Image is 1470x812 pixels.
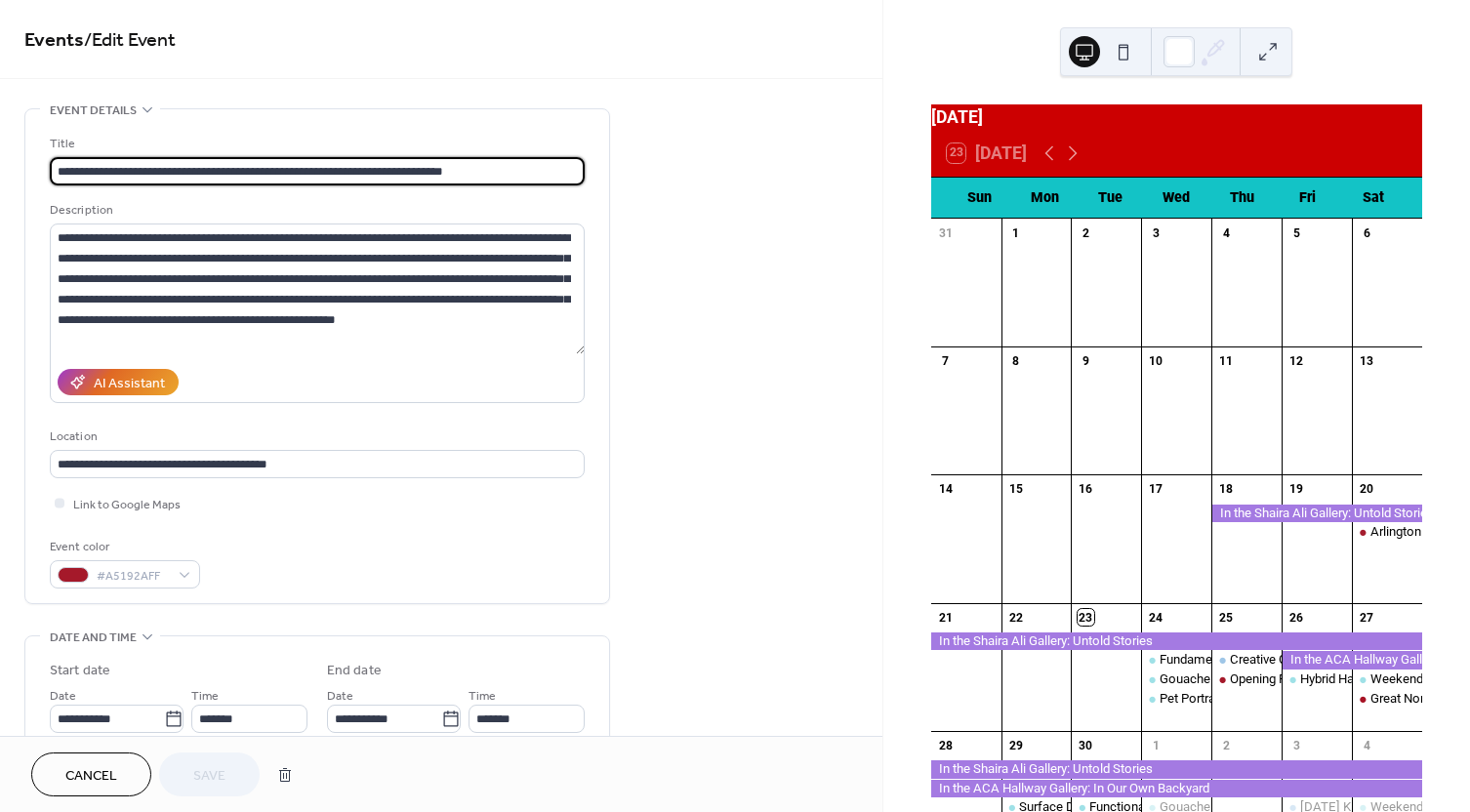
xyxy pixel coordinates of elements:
[58,369,179,395] button: AI Assistant
[1148,738,1164,754] div: 1
[1007,481,1024,498] div: 15
[50,426,581,447] div: Location
[50,537,196,557] div: Event color
[50,686,76,707] span: Date
[1288,609,1305,626] div: 26
[1007,609,1024,626] div: 22
[937,224,954,241] div: 31
[1218,738,1235,754] div: 2
[1078,481,1094,498] div: 16
[937,481,954,498] div: 14
[931,780,1422,797] div: In the ACA Hallway Gallery: In Our Own Backyard
[931,632,1422,650] div: In the Shaira Ali Gallery: Untold Stories
[937,609,954,626] div: 21
[191,686,219,707] span: Time
[1141,651,1211,669] div: Fundamentals of Drawing and Painting Botanicals - C. Buckwalter
[1148,609,1164,626] div: 24
[1218,609,1235,626] div: 25
[1359,609,1375,626] div: 27
[1282,651,1422,669] div: In the ACA Hallway Gallery: In Our Own Backyard
[94,374,165,394] div: AI Assistant
[1078,353,1094,370] div: 9
[327,661,382,681] div: End date
[1359,224,1375,241] div: 6
[1211,505,1422,522] div: In the Shaira Ali Gallery: Untold Stories
[1144,178,1209,218] div: Wed
[1288,738,1305,754] div: 3
[73,495,181,515] span: Link to Google Maps
[937,738,954,754] div: 28
[1007,738,1024,754] div: 29
[1012,178,1078,218] div: Mon
[1218,353,1235,370] div: 11
[1209,178,1275,218] div: Thu
[1078,609,1094,626] div: 23
[1078,178,1143,218] div: Tue
[65,766,117,787] span: Cancel
[1160,690,1396,708] div: Pet Portraits - [PERSON_NAME] (ONLINE)
[1141,690,1211,708] div: Pet Portraits - K. McGough (ONLINE)
[327,686,353,707] span: Date
[1359,353,1375,370] div: 13
[1148,353,1164,370] div: 10
[1288,481,1305,498] div: 19
[1148,481,1164,498] div: 17
[931,104,1422,130] div: [DATE]
[1341,178,1407,218] div: Sat
[1288,224,1305,241] div: 5
[1218,224,1235,241] div: 4
[1230,651,1450,669] div: Creative Cartooning - [PERSON_NAME]
[50,200,581,221] div: Description
[1359,481,1375,498] div: 20
[1078,224,1094,241] div: 2
[1160,670,1407,688] div: Gouache Painting Studio - [PERSON_NAME]
[1211,670,1282,688] div: Opening Reception @Workbar Arlington | Life is a Miracle: Works by Sophie Lucas
[1359,738,1375,754] div: 4
[469,686,496,707] span: Time
[84,21,176,60] span: / Edit Event
[1078,738,1094,754] div: 30
[947,178,1012,218] div: Sun
[1211,651,1282,669] div: Creative Cartooning - S. Rice
[1352,670,1422,688] div: Weekend Wheel Throwing - JLima
[1288,353,1305,370] div: 12
[1148,224,1164,241] div: 3
[1282,670,1352,688] div: Hybrid Hand and Wheel - M. Kaemmer
[1352,523,1422,541] div: Arlington Town Day
[50,661,110,681] div: Start date
[931,760,1422,778] div: In the Shaira Ali Gallery: Untold Stories
[1352,690,1422,708] div: Great Northeast Jug Band Festival
[31,752,151,796] button: Cancel
[1141,670,1211,688] div: Gouache Painting Studio - V. Paret
[1275,178,1340,218] div: Fri
[1007,353,1024,370] div: 8
[1218,481,1235,498] div: 18
[24,21,84,60] a: Events
[50,101,137,121] span: Event details
[50,628,137,648] span: Date and time
[937,353,954,370] div: 7
[97,566,169,587] span: #A5192AFF
[1007,224,1024,241] div: 1
[50,134,581,154] div: Title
